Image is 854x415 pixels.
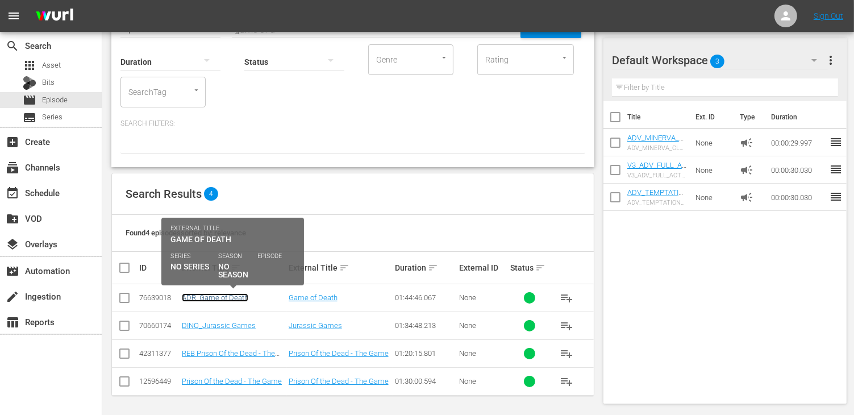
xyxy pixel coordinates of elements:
button: playlist_add [553,312,580,339]
span: Search Results [126,187,202,201]
span: Ad [740,190,754,204]
span: Episode [42,94,68,106]
span: reorder [830,190,843,204]
button: Open [191,85,202,96]
span: 4 [204,187,218,201]
span: reorder [830,163,843,176]
button: Open [439,52,449,63]
div: 42311377 [139,349,178,358]
th: Duration [765,101,833,133]
div: 76639018 [139,293,178,302]
td: 00:00:30.030 [767,184,830,211]
span: playlist_add [560,375,573,388]
td: None [691,156,735,184]
span: add_box [6,135,19,149]
div: 01:20:15.801 [395,349,456,358]
div: 70660174 [139,321,178,330]
span: sort [231,263,241,273]
span: Found 4 episodes sorted by: relevance [126,229,246,237]
span: Schedule [6,186,19,200]
a: Prison Of the Dead - The Game [182,377,282,385]
td: None [691,129,735,156]
span: 3 [710,49,724,73]
div: None [459,349,507,358]
span: Ad [740,136,754,150]
a: ADR_Game of Death [182,293,248,302]
span: Asset [23,59,36,72]
div: ADV_TEMPTATION_30SEC_2 [627,199,687,206]
span: Reports [6,316,19,329]
button: playlist_add [553,340,580,367]
span: playlist_add [560,291,573,305]
span: more_vert [824,53,838,67]
a: Jurassic Games [289,321,342,330]
div: 01:30:00.594 [395,377,456,385]
td: 00:00:30.030 [767,156,830,184]
img: ans4CAIJ8jUAAAAAAAAAAAAAAAAAAAAAAAAgQb4GAAAAAAAAAAAAAAAAAAAAAAAAJMjXAAAAAAAAAAAAAAAAAAAAAAAAgAT5G... [27,3,82,30]
span: Search [6,39,19,53]
div: 12596449 [139,377,178,385]
div: ID [139,263,178,272]
span: Ingestion [6,290,19,304]
th: Title [627,101,689,133]
div: 01:34:48.213 [395,321,456,330]
div: ADV_MINERVA_CLASSICS [627,144,687,152]
span: Overlays [6,238,19,251]
span: Series [42,111,63,123]
div: None [459,377,507,385]
td: None [691,184,735,211]
span: reorder [830,135,843,149]
span: Asset [42,60,61,71]
span: sort [339,263,349,273]
span: menu [7,9,20,23]
p: Search Filters: [120,119,585,128]
span: movie [23,93,36,107]
div: V3_ADV_FULL_ACTION [627,172,687,179]
a: REB Prison Of the Dead - The Game [182,349,280,366]
div: Status [510,261,549,275]
span: VOD [6,212,19,226]
div: None [459,293,507,302]
div: External Title [289,261,392,275]
a: Sign Out [814,11,843,20]
a: DINO_Jurassic Games [182,321,256,330]
th: Ext. ID [689,101,733,133]
a: Prison Of the Dead - The Game [289,377,389,385]
button: playlist_add [553,284,580,312]
span: playlist_add [560,347,573,360]
div: None [459,321,507,330]
span: sort [428,263,438,273]
span: subtitles [23,111,36,125]
div: Internal Title [182,261,285,275]
td: 00:00:29.997 [767,129,830,156]
span: Automation [6,264,19,278]
span: Bits [42,77,55,88]
div: Default Workspace [612,44,828,76]
a: V3_ADV_FULL_ACTION [627,161,686,178]
span: Channels [6,161,19,175]
button: playlist_add [553,368,580,395]
a: Game of Death [289,293,338,302]
div: 01:44:46.067 [395,293,456,302]
button: more_vert [824,47,838,74]
span: sort [535,263,545,273]
th: Type [734,101,765,133]
span: Ad [740,163,754,177]
div: Duration [395,261,456,275]
a: ADV_MINERVA_CLASSICS [627,134,684,151]
a: ADV_TEMPTATION_30SEC_2 [627,188,684,205]
button: Open [559,52,570,63]
a: Prison Of the Dead - The Game [289,349,389,358]
span: playlist_add [560,319,573,333]
div: External ID [459,263,507,272]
